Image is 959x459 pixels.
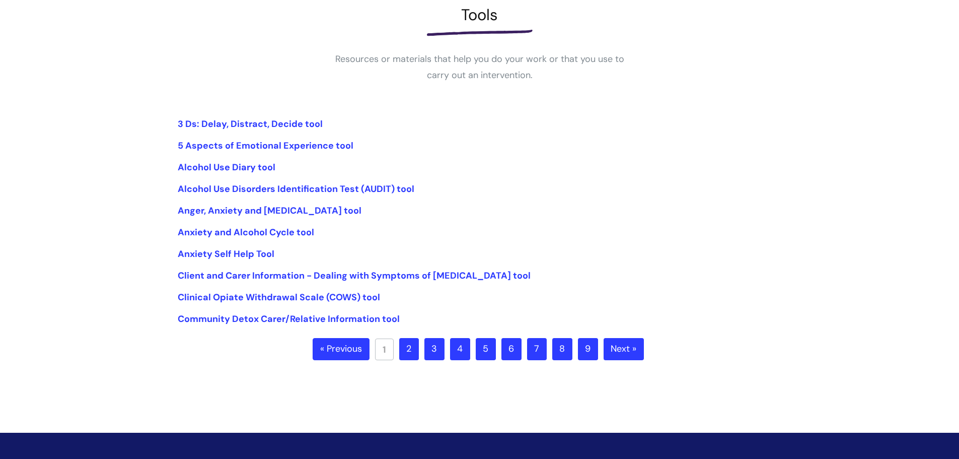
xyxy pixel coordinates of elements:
a: Alcohol Use Disorders Identification Test (AUDIT) tool [178,183,414,195]
a: Alcohol Use Diary tool [178,161,275,173]
a: 7 [527,338,547,360]
a: Anger, Anxiety and [MEDICAL_DATA] tool [178,205,361,217]
p: Resources or materials that help you do your work or that you use to carry out an intervention. [329,51,631,84]
a: Next » [604,338,644,360]
a: 6 [501,338,522,360]
a: Client and Carer Information - Dealing with Symptoms of [MEDICAL_DATA] tool [178,270,531,282]
a: « Previous [313,338,370,360]
a: 9 [578,338,598,360]
a: 8 [552,338,572,360]
a: Anxiety Self Help Tool [178,248,274,260]
a: 2 [399,338,419,360]
a: Clinical Opiate Withdrawal Scale (COWS) tool [178,291,380,303]
a: 5 [476,338,496,360]
h1: Tools [178,6,782,24]
a: 5 Aspects of Emotional Experience tool [178,140,353,152]
a: Anxiety and Alcohol Cycle tool [178,226,314,238]
a: 4 [450,338,470,360]
a: 3 Ds: Delay, Distract, Decide tool [178,118,323,130]
a: 3 [424,338,445,360]
a: Community Detox Carer/Relative Information tool [178,313,400,325]
a: 1 [375,339,394,360]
